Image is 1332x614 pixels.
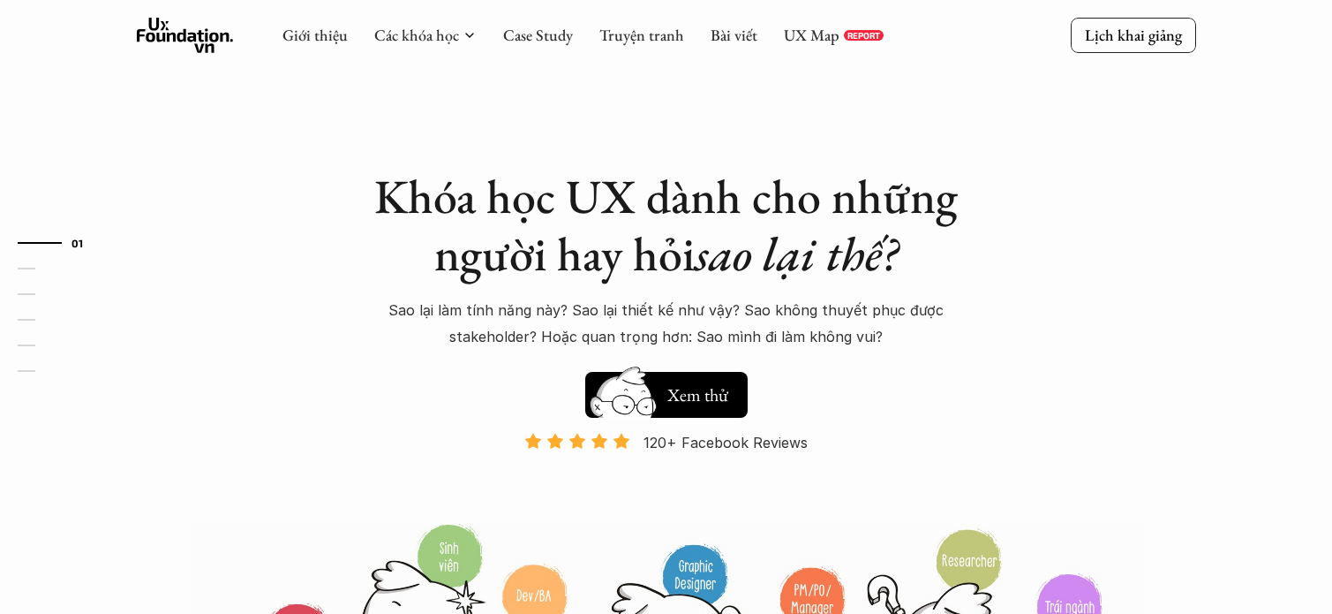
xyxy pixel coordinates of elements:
a: Các khóa học [374,25,459,45]
a: Truyện tranh [599,25,684,45]
p: Sao lại làm tính năng này? Sao lại thiết kế như vậy? Sao không thuyết phục được stakeholder? Hoặc... [357,297,975,351]
strong: 01 [71,237,84,249]
a: Bài viết [711,25,757,45]
a: Case Study [503,25,573,45]
a: Giới thiệu [282,25,348,45]
em: sao lại thế? [695,223,898,284]
a: UX Map [784,25,839,45]
p: Lịch khai giảng [1085,25,1182,45]
h1: Khóa học UX dành cho những người hay hỏi [357,168,975,283]
p: REPORT [847,30,880,41]
a: Lịch khai giảng [1071,18,1196,52]
p: 120+ Facebook Reviews [643,429,808,456]
a: 01 [18,232,102,254]
a: Xem thử [585,363,748,418]
h5: Xem thử [665,383,730,407]
a: 120+ Facebook Reviews [509,432,824,521]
